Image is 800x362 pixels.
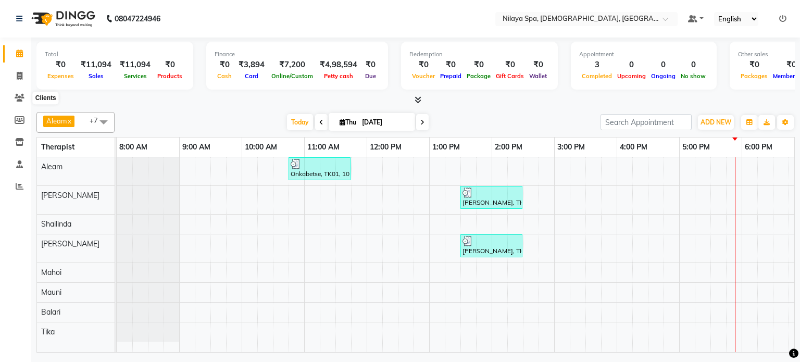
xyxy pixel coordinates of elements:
[86,72,106,80] span: Sales
[242,140,280,155] a: 10:00 AM
[337,118,359,126] span: Thu
[579,72,615,80] span: Completed
[41,239,99,248] span: [PERSON_NAME]
[45,50,185,59] div: Total
[409,59,438,71] div: ₹0
[41,268,61,277] span: Mahoi
[215,59,234,71] div: ₹0
[738,59,770,71] div: ₹0
[67,117,71,125] a: x
[90,116,106,124] span: +7
[409,50,549,59] div: Redemption
[464,59,493,71] div: ₹0
[680,140,712,155] a: 5:00 PM
[215,50,380,59] div: Finance
[180,140,213,155] a: 9:00 AM
[41,219,71,229] span: Shailinda
[617,140,650,155] a: 4:00 PM
[361,59,380,71] div: ₹0
[45,72,77,80] span: Expenses
[701,118,731,126] span: ADD NEW
[321,72,356,80] span: Petty cash
[527,72,549,80] span: Wallet
[678,59,708,71] div: 0
[492,140,525,155] a: 2:00 PM
[579,59,615,71] div: 3
[359,115,411,130] input: 2025-09-04
[45,59,77,71] div: ₹0
[269,72,316,80] span: Online/Custom
[555,140,587,155] a: 3:00 PM
[493,72,527,80] span: Gift Cards
[46,117,67,125] span: Aleam
[41,288,61,297] span: Mauni
[316,59,361,71] div: ₹4,98,594
[234,59,269,71] div: ₹3,894
[116,59,155,71] div: ₹11,094
[738,72,770,80] span: Packages
[287,114,313,130] span: Today
[41,162,63,171] span: Aleam
[698,115,734,130] button: ADD NEW
[438,59,464,71] div: ₹0
[438,72,464,80] span: Prepaid
[461,236,521,256] div: [PERSON_NAME], TK02, 01:30 PM-02:30 PM, Stress Relief Therapy 60 Min([DEMOGRAPHIC_DATA])
[430,140,463,155] a: 1:00 PM
[215,72,234,80] span: Cash
[678,72,708,80] span: No show
[41,191,99,200] span: [PERSON_NAME]
[41,142,74,152] span: Therapist
[409,72,438,80] span: Voucher
[290,159,349,179] div: Onkabetse, TK01, 10:45 AM-11:45 AM, Deep Tissue Repair Therapy 60 Min([DEMOGRAPHIC_DATA])
[615,59,648,71] div: 0
[461,188,521,207] div: [PERSON_NAME], TK03, 01:30 PM-02:30 PM, Balinese Massage Therapy 60 Min([DEMOGRAPHIC_DATA])
[742,140,775,155] a: 6:00 PM
[601,114,692,130] input: Search Appointment
[648,59,678,71] div: 0
[77,59,116,71] div: ₹11,094
[117,140,150,155] a: 8:00 AM
[367,140,404,155] a: 12:00 PM
[579,50,708,59] div: Appointment
[155,72,185,80] span: Products
[269,59,316,71] div: ₹7,200
[527,59,549,71] div: ₹0
[33,92,59,105] div: Clients
[362,72,379,80] span: Due
[155,59,185,71] div: ₹0
[27,4,98,33] img: logo
[305,140,342,155] a: 11:00 AM
[615,72,648,80] span: Upcoming
[464,72,493,80] span: Package
[121,72,149,80] span: Services
[115,4,160,33] b: 08047224946
[493,59,527,71] div: ₹0
[242,72,261,80] span: Card
[648,72,678,80] span: Ongoing
[41,307,60,317] span: Balari
[41,327,55,336] span: Tika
